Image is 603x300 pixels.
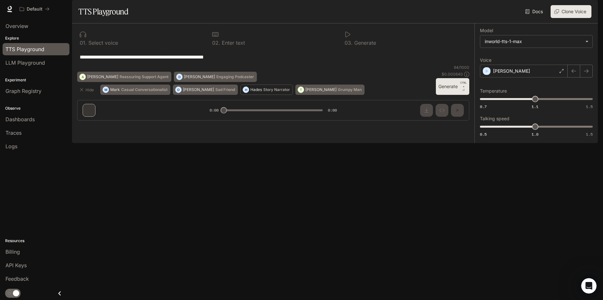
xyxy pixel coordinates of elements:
[263,88,290,92] p: Story Narrator
[78,5,128,18] h1: TTS Playground
[532,104,538,109] span: 1.1
[480,104,487,109] span: 0.7
[184,75,215,79] p: [PERSON_NAME]
[80,40,87,45] p: 0 1 .
[338,88,362,92] p: Grumpy Man
[480,132,487,137] span: 0.5
[173,85,238,95] button: O[PERSON_NAME]Sad Friend
[110,88,120,92] p: Mark
[480,28,493,33] p: Model
[212,40,220,45] p: 0 2 .
[493,68,530,74] p: [PERSON_NAME]
[87,75,118,79] p: [PERSON_NAME]
[100,85,170,95] button: MMarkCasual Conversationalist
[436,78,469,95] button: GenerateCTRL +⏎
[353,40,376,45] p: Generate
[183,88,214,92] p: [PERSON_NAME]
[77,85,98,95] button: Hide
[87,40,118,45] p: Select voice
[581,278,597,294] iframe: Intercom live chat
[460,81,467,92] p: ⏎
[586,104,593,109] span: 1.5
[480,89,507,93] p: Temperature
[240,85,293,95] button: HHadesStory Narrator
[121,88,167,92] p: Casual Conversationalist
[305,88,337,92] p: [PERSON_NAME]
[551,5,591,18] button: Clone Voice
[175,85,181,95] div: O
[345,40,353,45] p: 0 3 .
[174,72,257,82] button: D[PERSON_NAME]Engaging Podcaster
[485,38,582,45] div: inworld-tts-1-max
[176,72,182,82] div: D
[77,72,171,82] button: A[PERSON_NAME]Reassuring Support Agent
[442,71,463,77] p: $ 0.000640
[295,85,364,95] button: T[PERSON_NAME]Grumpy Man
[460,81,467,88] p: CTRL +
[216,75,254,79] p: Engaging Podcaster
[454,65,469,70] p: 64 / 1000
[524,5,545,18] a: Docs
[243,85,249,95] div: H
[215,88,235,92] p: Sad Friend
[27,6,42,12] p: Default
[480,58,491,62] p: Voice
[480,35,592,48] div: inworld-tts-1-max
[80,72,85,82] div: A
[586,132,593,137] span: 1.5
[298,85,304,95] div: T
[103,85,109,95] div: M
[17,3,52,15] button: All workspaces
[480,116,509,121] p: Talking speed
[532,132,538,137] span: 1.0
[220,40,245,45] p: Enter text
[120,75,168,79] p: Reassuring Support Agent
[250,88,262,92] p: Hades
